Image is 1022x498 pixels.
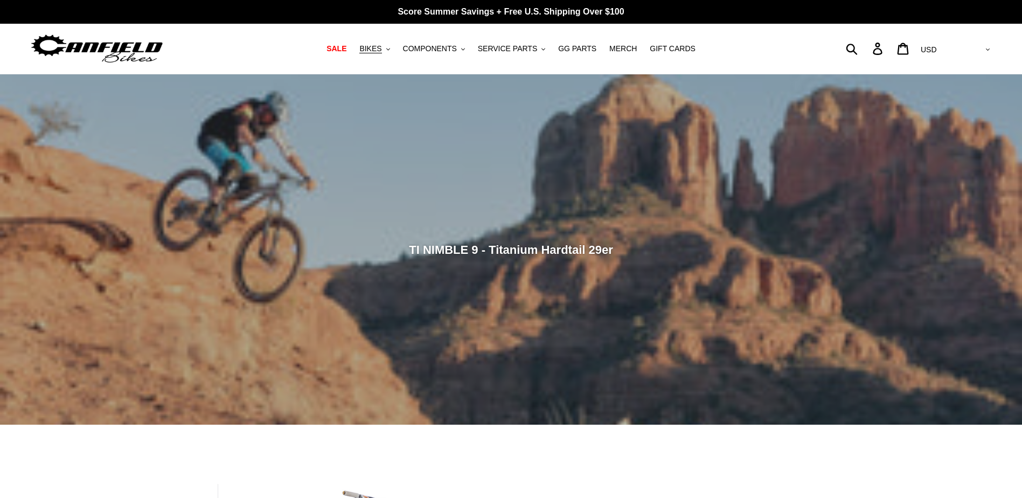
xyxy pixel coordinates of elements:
span: TI NIMBLE 9 - Titanium Hardtail 29er [409,243,613,256]
span: SERVICE PARTS [478,44,537,53]
a: GIFT CARDS [644,41,701,56]
a: MERCH [604,41,642,56]
img: Canfield Bikes [30,32,164,66]
button: COMPONENTS [398,41,470,56]
span: GIFT CARDS [650,44,696,53]
button: BIKES [354,41,395,56]
span: MERCH [609,44,637,53]
span: BIKES [359,44,381,53]
a: SALE [321,41,352,56]
input: Search [852,37,879,60]
a: GG PARTS [553,41,602,56]
button: SERVICE PARTS [472,41,551,56]
span: SALE [326,44,346,53]
span: GG PARTS [558,44,596,53]
span: COMPONENTS [403,44,457,53]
